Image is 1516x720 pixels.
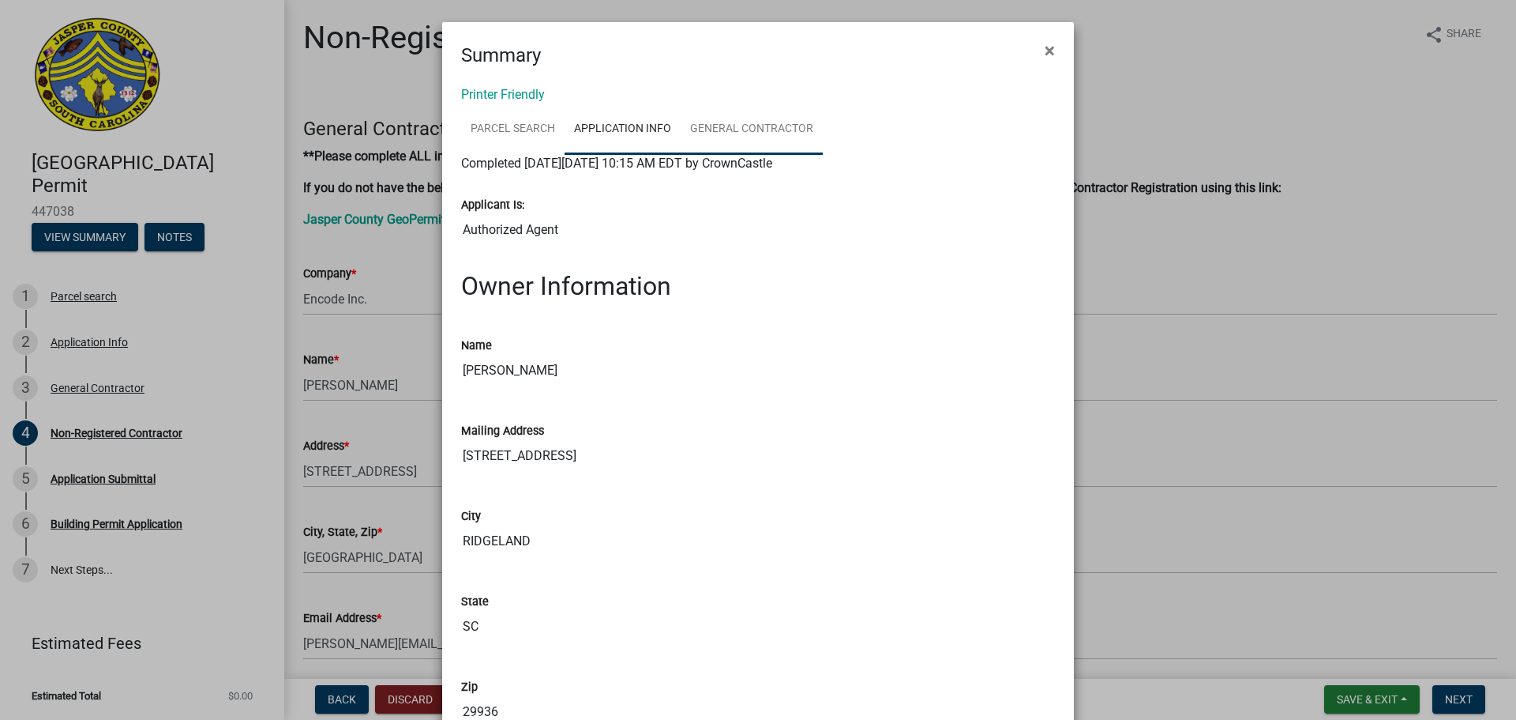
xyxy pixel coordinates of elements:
[461,87,545,102] a: Printer Friendly
[461,41,541,70] h4: Summary
[461,341,492,352] label: Name
[461,104,565,155] a: Parcel search
[461,511,481,522] label: City
[461,597,489,608] label: State
[461,271,1055,301] h2: Owner Information
[565,104,681,155] a: Application Info
[681,104,823,155] a: General Contractor
[1032,28,1068,73] button: Close
[461,682,478,693] label: Zip
[461,156,772,171] span: Completed [DATE][DATE] 10:15 AM EDT by CrownCastle
[461,426,544,437] label: Mailing Address
[1045,40,1055,62] span: ×
[461,200,524,211] label: Applicant Is:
